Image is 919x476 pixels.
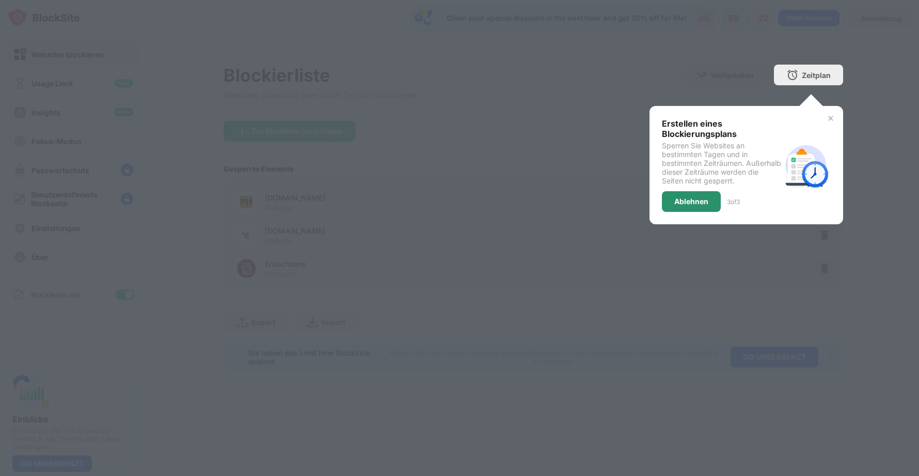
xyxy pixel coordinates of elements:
[674,197,708,206] div: Ablehnen
[827,114,835,122] img: x-button.svg
[727,198,740,206] div: 3 of 3
[802,71,831,80] div: Zeitplan
[662,118,781,139] div: Erstellen eines Blockierungsplans
[662,141,781,185] div: Sperren Sie Websites an bestimmten Tagen und in bestimmten Zeiträumen. Außerhalb dieser Zeiträume...
[781,141,831,190] img: schedule.svg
